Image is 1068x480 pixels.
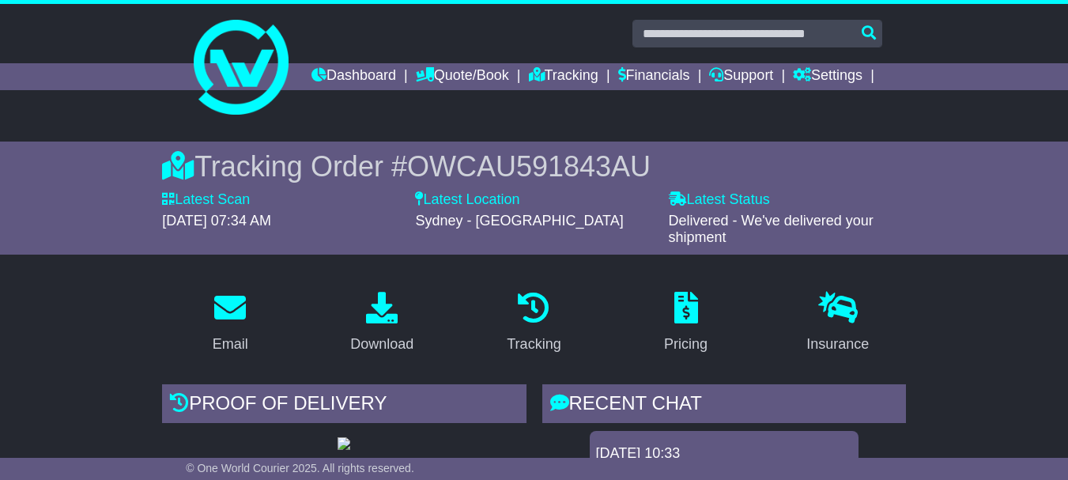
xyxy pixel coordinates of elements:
[340,286,424,361] a: Download
[416,63,509,90] a: Quote/Book
[415,191,519,209] label: Latest Location
[654,286,718,361] a: Pricing
[793,63,862,90] a: Settings
[415,213,623,229] span: Sydney - [GEOGRAPHIC_DATA]
[162,213,271,229] span: [DATE] 07:34 AM
[806,334,869,355] div: Insurance
[669,213,874,246] span: Delivered - We've delivered your shipment
[202,286,259,361] a: Email
[529,63,598,90] a: Tracking
[162,384,526,427] div: Proof of Delivery
[162,149,906,183] div: Tracking Order #
[311,63,396,90] a: Dashboard
[186,462,414,474] span: © One World Courier 2025. All rights reserved.
[213,334,248,355] div: Email
[618,63,690,90] a: Financials
[709,63,773,90] a: Support
[664,334,708,355] div: Pricing
[338,437,350,450] img: GetPodImage
[507,334,560,355] div: Tracking
[542,384,906,427] div: RECENT CHAT
[596,445,852,463] div: [DATE] 10:33
[407,150,651,183] span: OWCAU591843AU
[162,191,250,209] label: Latest Scan
[350,334,413,355] div: Download
[669,191,770,209] label: Latest Status
[796,286,879,361] a: Insurance
[496,286,571,361] a: Tracking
